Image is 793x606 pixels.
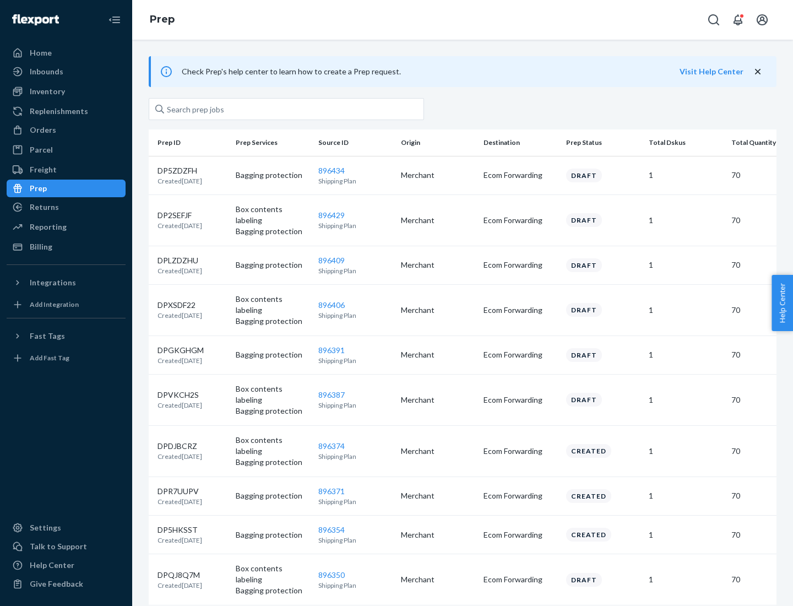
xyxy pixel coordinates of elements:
a: Freight [7,161,126,178]
a: 896350 [318,570,345,580]
div: Draft [566,303,602,317]
th: Destination [479,129,562,156]
th: Origin [397,129,479,156]
p: 1 [649,490,723,501]
p: Shipping Plan [318,176,392,186]
p: Merchant [401,215,475,226]
p: Created [DATE] [157,311,202,320]
p: DPDJBCRZ [157,441,202,452]
div: Home [30,47,52,58]
div: Talk to Support [30,541,87,552]
p: Shipping Plan [318,401,392,410]
p: Ecom Forwarding [484,529,557,540]
div: Draft [566,258,602,272]
p: Ecom Forwarding [484,446,557,457]
p: Bagging protection [236,529,309,540]
input: Search prep jobs [149,98,424,120]
div: Help Center [30,560,74,571]
th: Prep ID [149,129,231,156]
div: Parcel [30,144,53,155]
p: DPVKCH2S [157,389,202,401]
p: Ecom Forwarding [484,259,557,270]
div: Draft [566,393,602,407]
p: Ecom Forwarding [484,170,557,181]
button: Open notifications [727,9,749,31]
p: Box contents labeling [236,294,309,316]
p: Shipping Plan [318,581,392,590]
p: Merchant [401,349,475,360]
p: DPLZDZHU [157,255,202,266]
a: 896406 [318,300,345,310]
p: 1 [649,305,723,316]
a: Replenishments [7,102,126,120]
p: 1 [649,446,723,457]
button: Close Navigation [104,9,126,31]
a: Settings [7,519,126,537]
p: Created [DATE] [157,581,202,590]
p: DP5ZDZFH [157,165,202,176]
p: Ecom Forwarding [484,349,557,360]
p: DPGKGHGM [157,345,204,356]
span: Check Prep's help center to learn how to create a Prep request. [182,67,401,76]
button: Open Search Box [703,9,725,31]
p: Bagging protection [236,349,309,360]
p: Ecom Forwarding [484,394,557,405]
button: Open account menu [751,9,773,31]
ol: breadcrumbs [141,4,183,36]
p: 1 [649,259,723,270]
div: Prep [30,183,47,194]
p: Bagging protection [236,170,309,181]
button: close [752,66,763,78]
a: Inbounds [7,63,126,80]
a: Inventory [7,83,126,100]
button: Give Feedback [7,575,126,593]
p: Shipping Plan [318,535,392,545]
a: 896391 [318,345,345,355]
div: Draft [566,169,602,182]
div: Add Integration [30,300,79,309]
p: Created [DATE] [157,221,202,230]
span: Help Center [772,275,793,331]
p: 1 [649,349,723,360]
a: Parcel [7,141,126,159]
div: Created [566,528,611,542]
p: DP2SEFJF [157,210,202,221]
p: Box contents labeling [236,383,309,405]
div: Created [566,489,611,503]
p: DP5HKSST [157,524,202,535]
div: Freight [30,164,57,175]
p: Bagging protection [236,259,309,270]
div: Integrations [30,277,76,288]
p: 1 [649,170,723,181]
p: 1 [649,215,723,226]
p: Shipping Plan [318,266,392,275]
p: Merchant [401,446,475,457]
p: Box contents labeling [236,204,309,226]
div: Settings [30,522,61,533]
p: Created [DATE] [157,535,202,545]
p: DPXSDF22 [157,300,202,311]
p: Created [DATE] [157,401,202,410]
p: Merchant [401,305,475,316]
a: Add Fast Tag [7,349,126,367]
p: Box contents labeling [236,435,309,457]
p: Created [DATE] [157,176,202,186]
p: Shipping Plan [318,356,392,365]
div: Replenishments [30,106,88,117]
div: Fast Tags [30,331,65,342]
a: 896434 [318,166,345,175]
a: Billing [7,238,126,256]
div: Draft [566,213,602,227]
a: 896374 [318,441,345,451]
p: Box contents labeling [236,563,309,585]
p: Shipping Plan [318,452,392,461]
p: Bagging protection [236,316,309,327]
a: Prep [7,180,126,197]
p: Ecom Forwarding [484,574,557,585]
p: Merchant [401,394,475,405]
p: Merchant [401,259,475,270]
p: Bagging protection [236,405,309,416]
p: Ecom Forwarding [484,490,557,501]
p: 1 [649,529,723,540]
div: Billing [30,241,52,252]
